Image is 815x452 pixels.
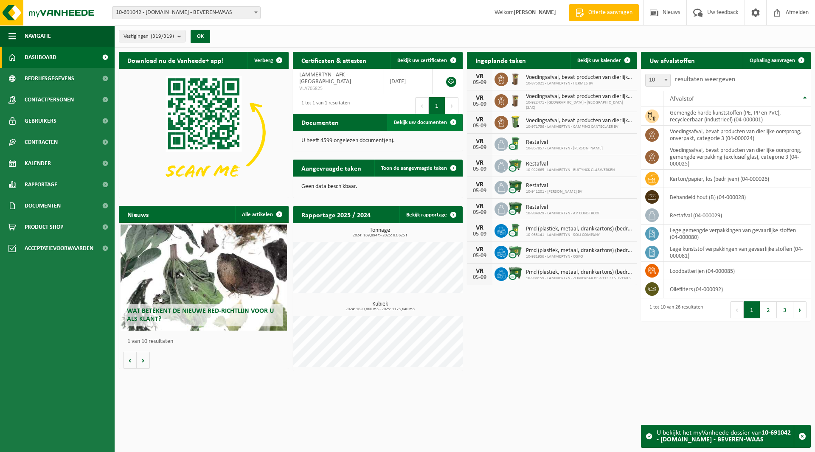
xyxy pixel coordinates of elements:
[297,227,463,238] h3: Tonnage
[508,266,523,281] img: WB-1100-CU
[25,47,56,68] span: Dashboard
[663,188,811,206] td: behandeld hout (B) (04-000028)
[119,69,289,196] img: Download de VHEPlus App
[641,52,703,68] h2: Uw afvalstoffen
[191,30,210,43] button: OK
[25,195,61,216] span: Documenten
[508,71,523,86] img: WB-0140-HPE-BN-01
[471,166,488,172] div: 05-09
[25,110,56,132] span: Gebruikers
[151,34,174,39] count: (319/319)
[124,30,174,43] span: Vestigingen
[127,339,284,345] p: 1 van 10 resultaten
[570,52,636,69] a: Bekijk uw kalender
[526,182,582,189] span: Restafval
[301,138,454,144] p: U heeft 4599 ongelezen document(en).
[793,301,807,318] button: Next
[235,206,288,223] a: Alle artikelen
[415,97,429,114] button: Previous
[657,430,791,443] strong: 10-691042 - [DOMAIN_NAME] - BEVEREN-WAAS
[750,58,795,63] span: Ophaling aanvragen
[508,201,523,216] img: WB-1100-CU
[293,114,347,130] h2: Documenten
[508,158,523,172] img: WB-0660-CU
[25,216,63,238] span: Product Shop
[526,247,632,254] span: Pmd (plastiek, metaal, drankkartons) (bedrijven)
[394,120,447,125] span: Bekijk uw documenten
[657,425,794,447] div: U bekijkt het myVanheede dossier van
[471,138,488,145] div: VR
[526,276,632,281] span: 10-988159 - LAMMERTYN - ZOMERBAR HERZELE FESTIVENTS
[670,95,694,102] span: Afvalstof
[663,243,811,262] td: lege kunststof verpakkingen van gevaarlijke stoffen (04-000081)
[25,68,74,89] span: Bedrijfsgegevens
[508,223,523,237] img: WB-0240-CU
[663,280,811,298] td: oliefilters (04-000092)
[526,118,632,124] span: Voedingsafval, bevat producten van dierlijke oorsprong, onverpakt, categorie 3
[526,161,615,168] span: Restafval
[471,80,488,86] div: 05-09
[247,52,288,69] button: Verberg
[663,170,811,188] td: karton/papier, los (bedrijven) (04-000026)
[471,231,488,237] div: 05-09
[526,226,632,233] span: Pmd (plastiek, metaal, drankkartons) (bedrijven)
[526,81,632,86] span: 10-875021 - LAMMERTYN - HERMES BV
[123,352,137,369] button: Vorige
[137,352,150,369] button: Volgende
[399,206,462,223] a: Bekijk rapportage
[471,203,488,210] div: VR
[508,180,523,194] img: WB-1100-CU
[293,160,370,176] h2: Aangevraagde taken
[127,308,274,323] span: Wat betekent de nieuwe RED-richtlijn voor u als klant?
[471,101,488,107] div: 05-09
[471,181,488,188] div: VR
[569,4,639,21] a: Offerte aanvragen
[777,301,793,318] button: 3
[663,262,811,280] td: loodbatterijen (04-000085)
[471,246,488,253] div: VR
[471,160,488,166] div: VR
[730,301,744,318] button: Previous
[526,269,632,276] span: Pmd (plastiek, metaal, drankkartons) (bedrijven)
[471,123,488,129] div: 05-09
[508,244,523,259] img: WB-0660-CU
[121,225,287,331] a: Wat betekent de nieuwe RED-richtlijn voor u als klant?
[429,97,445,114] button: 1
[526,211,600,216] span: 10-984929 - LAMMERTYN - AV CONSTRUCT
[663,107,811,126] td: gemengde harde kunststoffen (PE, PP en PVC), recycleerbaar (industrieel) (04-000001)
[293,52,375,68] h2: Certificaten & attesten
[387,114,462,131] a: Bekijk uw documenten
[663,225,811,243] td: lege gemengde verpakkingen van gevaarlijke stoffen (04-000080)
[526,254,632,259] span: 10-981956 - LAMMERTYN - OSKO
[25,153,51,174] span: Kalender
[25,132,58,153] span: Contracten
[112,6,261,19] span: 10-691042 - LAMMERTYN.NET - BEVEREN-WAAS
[25,238,93,259] span: Acceptatievoorwaarden
[675,76,735,83] label: resultaten weergeven
[299,85,377,92] span: VLA705825
[471,210,488,216] div: 05-09
[526,74,632,81] span: Voedingsafval, bevat producten van dierlijke oorsprong, onverpakt, categorie 3
[526,100,632,110] span: 10-922471 - [GEOGRAPHIC_DATA] - [GEOGRAPHIC_DATA] (SAC)
[301,184,454,190] p: Geen data beschikbaar.
[383,69,433,94] td: [DATE]
[586,8,635,17] span: Offerte aanvragen
[25,89,74,110] span: Contactpersonen
[663,144,811,170] td: voedingsafval, bevat producten van dierlijke oorsprong, gemengde verpakking (exclusief glas), cat...
[299,72,351,85] span: LAMMERTYN - AFK - [GEOGRAPHIC_DATA]
[471,225,488,231] div: VR
[508,136,523,151] img: WB-0240-CU
[471,95,488,101] div: VR
[374,160,462,177] a: Toon de aangevraagde taken
[471,145,488,151] div: 05-09
[119,206,157,222] h2: Nieuws
[397,58,447,63] span: Bekijk uw certificaten
[514,9,556,16] strong: [PERSON_NAME]
[445,97,458,114] button: Next
[508,115,523,129] img: WB-0140-HPE-GN-50
[663,206,811,225] td: restafval (04-000029)
[471,73,488,80] div: VR
[254,58,273,63] span: Verberg
[526,139,603,146] span: Restafval
[119,30,185,42] button: Vestigingen(319/319)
